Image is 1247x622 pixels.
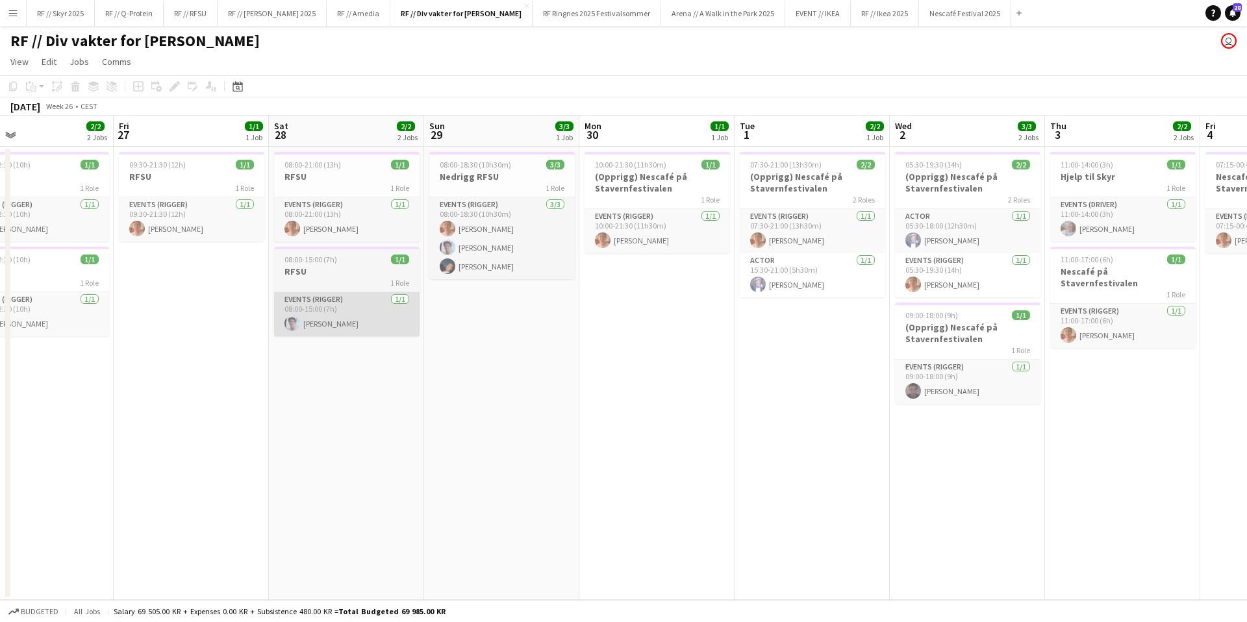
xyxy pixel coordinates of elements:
[81,101,97,111] div: CEST
[1167,160,1185,169] span: 1/1
[274,152,420,242] app-job-card: 08:00-21:00 (13h)1/1RFSU1 RoleEvents (Rigger)1/108:00-21:00 (13h)[PERSON_NAME]
[114,606,446,616] div: Salary 69 505.00 KR + Expenses 0.00 KR + Subsistence 480.00 KR =
[164,1,218,26] button: RF // RFSU
[1173,121,1191,131] span: 2/2
[69,56,89,68] span: Jobs
[585,120,601,132] span: Mon
[10,56,29,68] span: View
[43,101,75,111] span: Week 26
[21,607,58,616] span: Budgeted
[429,197,575,279] app-card-role: Events (Rigger)3/308:00-18:30 (10h30m)[PERSON_NAME][PERSON_NAME][PERSON_NAME]
[1061,160,1113,169] span: 11:00-14:00 (3h)
[87,132,107,142] div: 2 Jobs
[895,321,1040,345] h3: (Opprigg) Nescafé på Stavernfestivalen
[397,132,418,142] div: 2 Jobs
[274,171,420,182] h3: RFSU
[851,1,919,26] button: RF // Ikea 2025
[6,604,60,619] button: Budgeted
[86,121,105,131] span: 2/2
[585,209,730,253] app-card-role: Events (Rigger)1/110:00-21:30 (11h30m)[PERSON_NAME]
[274,292,420,336] app-card-role: Events (Rigger)1/108:00-15:00 (7h)[PERSON_NAME]
[119,152,264,242] app-job-card: 09:30-21:30 (12h)1/1RFSU1 RoleEvents (Rigger)1/109:30-21:30 (12h)[PERSON_NAME]
[284,255,337,264] span: 08:00-15:00 (7h)
[905,310,958,320] span: 09:00-18:00 (9h)
[246,132,262,142] div: 1 Job
[440,160,511,169] span: 08:00-18:30 (10h30m)
[740,209,885,253] app-card-role: Events (Rigger)1/107:30-21:00 (13h30m)[PERSON_NAME]
[236,160,254,169] span: 1/1
[740,253,885,297] app-card-role: Actor1/115:30-21:00 (5h30m)[PERSON_NAME]
[1050,266,1196,289] h3: Nescafé på Stavernfestivalen
[1166,290,1185,299] span: 1 Role
[284,160,341,169] span: 08:00-21:00 (13h)
[701,160,720,169] span: 1/1
[97,53,136,70] a: Comms
[1018,132,1039,142] div: 2 Jobs
[64,53,94,70] a: Jobs
[750,160,822,169] span: 07:30-21:00 (13h30m)
[711,132,728,142] div: 1 Job
[1050,247,1196,348] app-job-card: 11:00-17:00 (6h)1/1Nescafé på Stavernfestivalen1 RoleEvents (Rigger)1/111:00-17:00 (6h)[PERSON_NAME]
[429,120,445,132] span: Sun
[585,152,730,253] app-job-card: 10:00-21:30 (11h30m)1/1(Opprigg) Nescafé på Stavernfestivalen1 RoleEvents (Rigger)1/110:00-21:30 ...
[81,255,99,264] span: 1/1
[390,183,409,193] span: 1 Role
[919,1,1011,26] button: Nescafé Festival 2025
[533,1,661,26] button: RF Ringnes 2025 Festivalsommer
[583,127,601,142] span: 30
[245,121,263,131] span: 1/1
[1018,121,1036,131] span: 3/3
[274,197,420,242] app-card-role: Events (Rigger)1/108:00-21:00 (13h)[PERSON_NAME]
[427,127,445,142] span: 29
[1061,255,1113,264] span: 11:00-17:00 (6h)
[95,1,164,26] button: RF // Q-Protein
[1048,127,1066,142] span: 3
[895,303,1040,404] div: 09:00-18:00 (9h)1/1(Opprigg) Nescafé på Stavernfestivalen1 RoleEvents (Rigger)1/109:00-18:00 (9h)...
[36,53,62,70] a: Edit
[397,121,415,131] span: 2/2
[42,56,57,68] span: Edit
[905,160,962,169] span: 05:30-19:30 (14h)
[27,1,95,26] button: RF // Skyr 2025
[893,127,912,142] span: 2
[1011,345,1030,355] span: 1 Role
[10,31,260,51] h1: RF // Div vakter for [PERSON_NAME]
[10,100,40,113] div: [DATE]
[738,127,755,142] span: 1
[5,53,34,70] a: View
[895,152,1040,297] app-job-card: 05:30-19:30 (14h)2/2(Opprigg) Nescafé på Stavernfestivalen2 RolesActor1/105:30-18:00 (12h30m)[PER...
[390,278,409,288] span: 1 Role
[390,1,533,26] button: RF // Div vakter for [PERSON_NAME]
[1203,127,1216,142] span: 4
[129,160,186,169] span: 09:30-21:30 (12h)
[1050,120,1066,132] span: Thu
[1174,132,1194,142] div: 2 Jobs
[102,56,131,68] span: Comms
[1225,5,1241,21] a: 28
[80,183,99,193] span: 1 Role
[740,171,885,194] h3: (Opprigg) Nescafé på Stavernfestivalen
[895,360,1040,404] app-card-role: Events (Rigger)1/109:00-18:00 (9h)[PERSON_NAME]
[595,160,666,169] span: 10:00-21:30 (11h30m)
[546,183,564,193] span: 1 Role
[740,152,885,297] app-job-card: 07:30-21:00 (13h30m)2/2(Opprigg) Nescafé på Stavernfestivalen2 RolesEvents (Rigger)1/107:30-21:00...
[235,183,254,193] span: 1 Role
[585,171,730,194] h3: (Opprigg) Nescafé på Stavernfestivalen
[1166,183,1185,193] span: 1 Role
[740,120,755,132] span: Tue
[857,160,875,169] span: 2/2
[338,606,446,616] span: Total Budgeted 69 985.00 KR
[218,1,327,26] button: RF // [PERSON_NAME] 2025
[1205,120,1216,132] span: Fri
[1050,171,1196,182] h3: Hjelp til Skyr
[1050,152,1196,242] div: 11:00-14:00 (3h)1/1Hjelp til Skyr1 RoleEvents (Driver)1/111:00-14:00 (3h)[PERSON_NAME]
[1050,197,1196,242] app-card-role: Events (Driver)1/111:00-14:00 (3h)[PERSON_NAME]
[785,1,851,26] button: EVENT // IKEA
[1012,310,1030,320] span: 1/1
[391,255,409,264] span: 1/1
[866,121,884,131] span: 2/2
